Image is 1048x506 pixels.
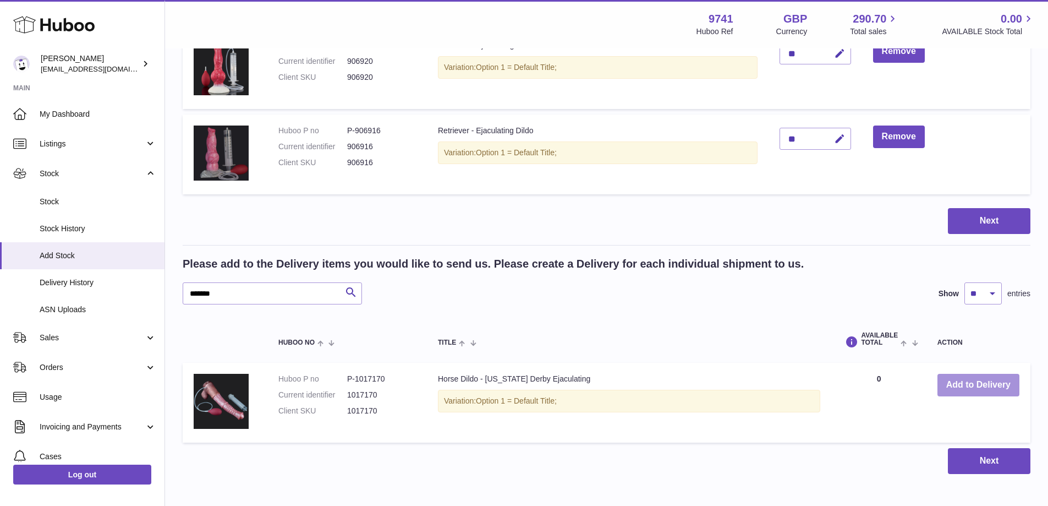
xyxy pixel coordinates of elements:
span: Usage [40,392,156,402]
button: Next [948,448,1030,474]
button: Add to Delivery [937,374,1019,396]
strong: 9741 [709,12,733,26]
td: 0 [831,363,926,443]
dt: Client SKU [278,72,347,83]
span: Total sales [850,26,899,37]
span: Stock History [40,224,156,234]
dt: Client SKU [278,157,347,168]
div: [PERSON_NAME] [41,53,140,74]
span: Listings [40,139,145,149]
dt: Huboo P no [278,126,347,136]
dd: 906920 [347,56,416,67]
a: 290.70 Total sales [850,12,899,37]
span: Stock [40,197,156,207]
div: Huboo Ref [696,26,733,37]
img: aaronconwaysbo@gmail.com [13,56,30,72]
img: Retriever - Ejaculating Dildo [194,126,249,181]
dt: Current identifier [278,142,347,152]
h2: Please add to the Delivery items you would like to send us. Please create a Delivery for each ind... [183,257,804,271]
span: AVAILABLE Stock Total [942,26,1035,37]
button: Remove [873,126,925,148]
div: Variation: [438,390,820,412]
img: Cerberus - Ejaculating Dildo [194,40,249,95]
td: Retriever - Ejaculating Dildo [427,115,769,194]
span: entries [1007,289,1030,299]
span: My Dashboard [40,109,156,119]
span: Stock [40,168,145,179]
dt: Huboo P no [278,374,347,384]
span: Invoicing and Payments [40,422,145,432]
a: Log out [13,465,151,485]
dd: 906920 [347,72,416,83]
span: Sales [40,333,145,343]
div: Currency [776,26,808,37]
span: Huboo no [278,339,315,346]
span: Orders [40,362,145,373]
dd: P-1017170 [347,374,416,384]
td: Horse Dildo - [US_STATE] Derby Ejaculating [427,363,831,443]
span: 290.70 [853,12,886,26]
dd: P-906916 [347,126,416,136]
dt: Current identifier [278,56,347,67]
label: Show [939,289,959,299]
img: Horse Dildo - Kentucky Derby Ejaculating [194,374,249,429]
dt: Client SKU [278,406,347,416]
span: Cases [40,451,156,462]
span: Option 1 = Default Title; [476,148,557,157]
div: Variation: [438,56,758,79]
dd: 1017170 [347,406,416,416]
span: [EMAIL_ADDRESS][DOMAIN_NAME] [41,64,162,73]
span: Title [438,339,456,346]
dd: 1017170 [347,390,416,400]
button: Remove [873,40,925,63]
div: Action [937,339,1019,346]
dt: Current identifier [278,390,347,400]
td: Cerberus - Ejaculating Dildo [427,29,769,109]
span: ASN Uploads [40,304,156,315]
strong: GBP [783,12,807,26]
span: 0.00 [1001,12,1022,26]
div: Variation: [438,142,758,164]
span: Option 1 = Default Title; [476,63,557,72]
span: Delivery History [40,278,156,288]
span: Add Stock [40,251,156,261]
button: Next [948,208,1030,234]
a: 0.00 AVAILABLE Stock Total [942,12,1035,37]
span: Option 1 = Default Title; [476,396,557,405]
dd: 906916 [347,157,416,168]
span: AVAILABLE Total [861,332,898,346]
dd: 906916 [347,142,416,152]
